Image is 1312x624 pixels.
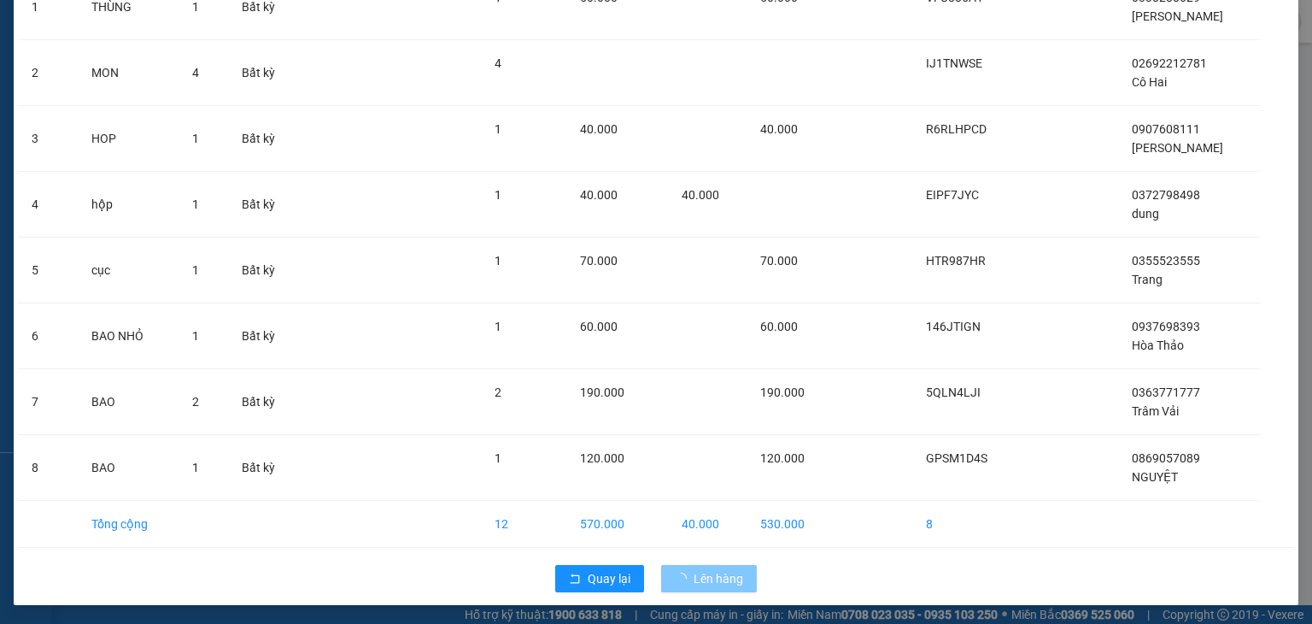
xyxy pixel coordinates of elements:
span: Trang [1132,273,1163,286]
span: Trâm Vải [1132,404,1179,418]
td: 4 [18,172,78,238]
span: 60.000 [760,320,798,333]
span: 190.000 [580,386,624,399]
span: 1 [495,320,501,333]
span: 60.000 [580,320,618,333]
span: Gửi: [153,65,185,85]
span: GPSM1D4S [926,451,987,465]
span: 1 [495,122,501,136]
span: 40.000 [760,122,798,136]
td: 5 [18,238,78,303]
td: Bất kỳ [228,40,302,106]
span: R6RLHPCD [926,122,987,136]
span: 70.000 [760,254,798,268]
td: 570.000 [566,501,668,548]
td: HOP [78,106,179,172]
span: HTR987HR [926,254,986,268]
td: BAO [78,435,179,501]
span: EIPF7JYC [926,188,979,202]
td: hộp [78,172,179,238]
span: rollback [569,573,581,586]
span: [PERSON_NAME] [1132,141,1223,155]
td: Bất kỳ [228,238,302,303]
td: 40.000 [668,501,747,548]
span: Lên hàng [694,569,743,588]
td: Bất kỳ [228,369,302,435]
span: 40.000 [580,188,618,202]
span: dung [1132,207,1159,221]
span: 1 [192,329,199,343]
td: 3 [18,106,78,172]
span: 1 [192,197,199,211]
span: NGUYỆT [1132,470,1178,484]
span: 146JTIGN [926,320,981,333]
span: 1 [192,461,199,474]
span: 4 [192,66,199,79]
span: Cô Hai [1132,75,1167,89]
td: Bất kỳ [228,435,302,501]
span: 0869057089 [1132,451,1200,465]
span: 70.000 [580,254,618,268]
td: 530.000 [747,501,833,548]
span: 1 [495,451,501,465]
td: BAO [78,369,179,435]
span: 2 [192,395,199,409]
td: 8 [18,435,78,501]
span: 190.000 [760,386,805,399]
td: Tổng cộng [78,501,179,548]
span: 40.000 [682,188,719,202]
span: 2 [495,386,501,399]
span: 0937698393 [1132,320,1200,333]
td: 7 [18,369,78,435]
span: [DATE] 07:57 [153,46,215,59]
td: Bất kỳ [228,303,302,369]
span: 5QLN4LJI [926,386,981,399]
td: MON [78,40,179,106]
span: Quay lại [588,569,630,588]
span: 1 [192,263,199,277]
h2: GPSM1D4S [8,53,96,79]
span: 02692212781 [1132,56,1207,70]
span: 0363771777 [1132,386,1200,399]
span: 0907608111 [1132,122,1200,136]
td: 6 [18,303,78,369]
span: IJ1TNWSE [926,56,982,70]
td: BAO NHỎ [78,303,179,369]
span: 0372798498 [1132,188,1200,202]
span: 1 [192,132,199,145]
span: 1 [495,254,501,268]
span: BAO [153,118,204,148]
span: 120.000 [580,451,624,465]
span: 0355523555 [1132,254,1200,268]
span: loading [675,573,694,585]
td: Bất kỳ [228,106,302,172]
b: Cô Hai [44,12,114,38]
td: 12 [481,501,566,548]
span: 40.000 [580,122,618,136]
span: [PERSON_NAME] HCM [153,93,334,114]
td: 2 [18,40,78,106]
span: Hòa Thảo [1132,338,1184,352]
span: 1 [495,188,501,202]
td: 8 [912,501,1019,548]
button: rollbackQuay lại [555,565,644,592]
span: [PERSON_NAME] [1132,9,1223,23]
button: Lên hàng [661,565,757,592]
td: cục [78,238,179,303]
span: 120.000 [760,451,805,465]
span: 4 [495,56,501,70]
td: Bất kỳ [228,172,302,238]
